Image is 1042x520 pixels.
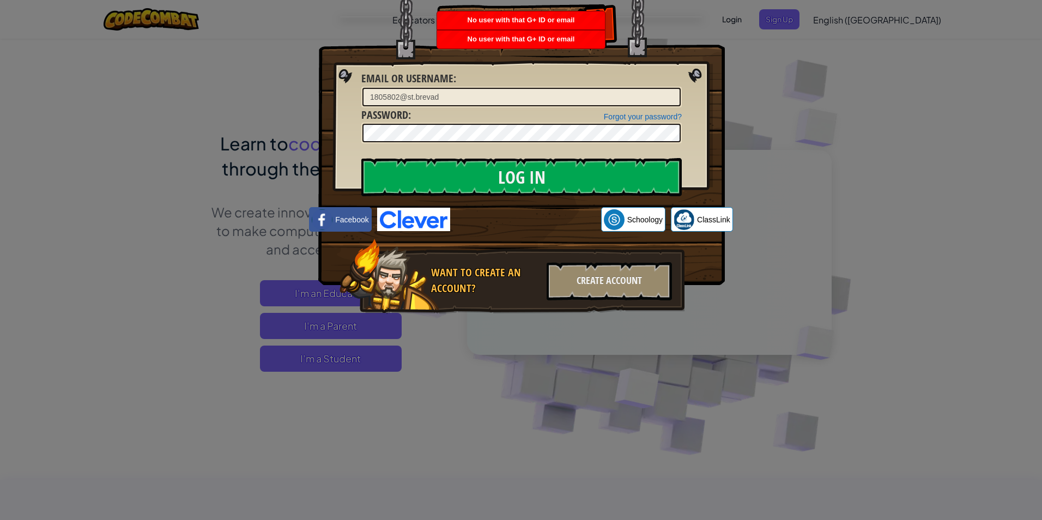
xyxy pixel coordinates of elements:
[377,208,450,231] img: clever-logo-blue.png
[450,208,601,232] iframe: Sign in with Google Button
[361,71,453,86] span: Email or Username
[674,209,694,230] img: classlink-logo-small.png
[604,209,625,230] img: schoology.png
[547,262,672,300] div: Create Account
[697,214,730,225] span: ClassLink
[604,112,682,121] a: Forgot your password?
[361,107,408,122] span: Password
[468,35,575,43] span: No user with that G+ ID or email
[361,107,411,123] label: :
[312,209,332,230] img: facebook_small.png
[335,214,368,225] span: Facebook
[627,214,663,225] span: Schoology
[468,16,575,24] span: No user with that G+ ID or email
[431,265,540,296] div: Want to create an account?
[361,71,456,87] label: :
[361,158,682,196] input: Log In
